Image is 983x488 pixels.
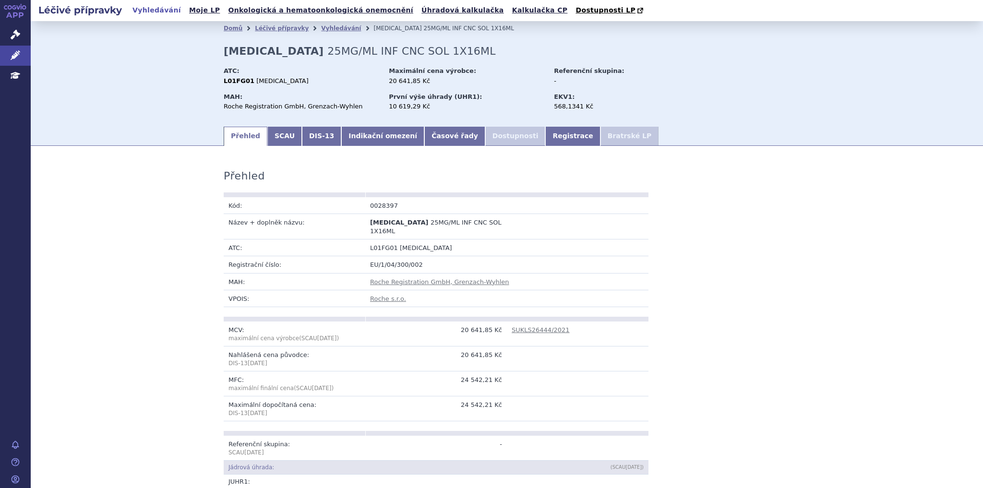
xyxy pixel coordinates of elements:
[327,45,495,57] span: 25MG/ML INF CNC SOL 1X16ML
[228,335,299,342] span: maximální cena výrobce
[373,25,421,32] span: [MEDICAL_DATA]
[370,219,502,235] span: 25MG/ML INF CNC SOL 1X16ML
[321,25,361,32] a: Vyhledávání
[625,464,642,470] span: [DATE]
[611,464,644,470] span: (SCAU )
[224,371,365,396] td: MFC:
[554,77,662,85] div: -
[424,127,485,146] a: Časové řady
[244,449,264,456] span: [DATE]
[419,4,507,17] a: Úhradová kalkulačka
[224,436,365,461] td: Referenční skupina:
[573,4,648,17] a: Dostupnosti LP
[255,25,309,32] a: Léčivé přípravky
[228,384,360,393] p: maximální finální cena
[389,77,545,85] div: 20 641,85 Kč
[225,4,416,17] a: Onkologická a hematoonkologická onemocnění
[186,4,223,17] a: Moje LP
[370,278,509,286] a: Roche Registration GmbH, Grenzach-Wyhlen
[224,396,365,421] td: Maximální dopočítaná cena:
[224,197,365,214] td: Kód:
[509,4,571,17] a: Kalkulačka CP
[267,127,302,146] a: SCAU
[248,410,267,417] span: [DATE]
[370,295,406,302] a: Roche s.r.o.
[365,436,507,461] td: -
[31,3,130,17] h2: Léčivé přípravky
[365,346,507,371] td: 20 641,85 Kč
[224,77,254,84] strong: L01FG01
[365,371,507,396] td: 24 542,21 Kč
[554,102,662,111] div: 568,1341 Kč
[224,321,365,346] td: MCV:
[224,45,324,57] strong: [MEDICAL_DATA]
[545,127,600,146] a: Registrace
[389,93,482,100] strong: První výše úhrady (UHR1):
[317,335,337,342] span: [DATE]
[294,385,334,392] span: (SCAU )
[130,4,184,17] a: Vyhledávání
[224,170,265,182] h3: Přehled
[302,127,341,146] a: DIS-13
[365,396,507,421] td: 24 542,21 Kč
[224,273,365,290] td: MAH:
[228,359,360,368] p: DIS-13
[224,102,380,111] div: Roche Registration GmbH, Grenzach-Wyhlen
[512,326,570,333] a: SUKLS26444/2021
[224,461,507,475] td: Jádrová úhrada:
[224,214,365,239] td: Název + doplněk názvu:
[248,360,267,367] span: [DATE]
[224,256,365,273] td: Registrační číslo:
[224,346,365,371] td: Nahlášená cena původce:
[341,127,424,146] a: Indikační omezení
[370,219,428,226] span: [MEDICAL_DATA]
[365,256,648,273] td: EU/1/04/300/002
[224,93,242,100] strong: MAH:
[228,409,360,417] p: DIS-13
[224,67,240,74] strong: ATC:
[424,25,514,32] span: 25MG/ML INF CNC SOL 1X16ML
[312,385,332,392] span: [DATE]
[256,77,309,84] span: [MEDICAL_DATA]
[228,449,360,457] p: SCAU
[389,102,545,111] div: 10 619,29 Kč
[224,239,365,256] td: ATC:
[400,244,452,251] span: [MEDICAL_DATA]
[244,478,248,485] span: 1
[575,6,635,14] span: Dostupnosti LP
[224,127,267,146] a: Přehled
[389,67,476,74] strong: Maximální cena výrobce:
[365,321,507,346] td: 20 641,85 Kč
[554,67,624,74] strong: Referenční skupina:
[224,290,365,307] td: VPOIS:
[365,197,507,214] td: 0028397
[370,244,398,251] span: L01FG01
[228,335,339,342] span: (SCAU )
[224,25,242,32] a: Domů
[554,93,575,100] strong: EKV1:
